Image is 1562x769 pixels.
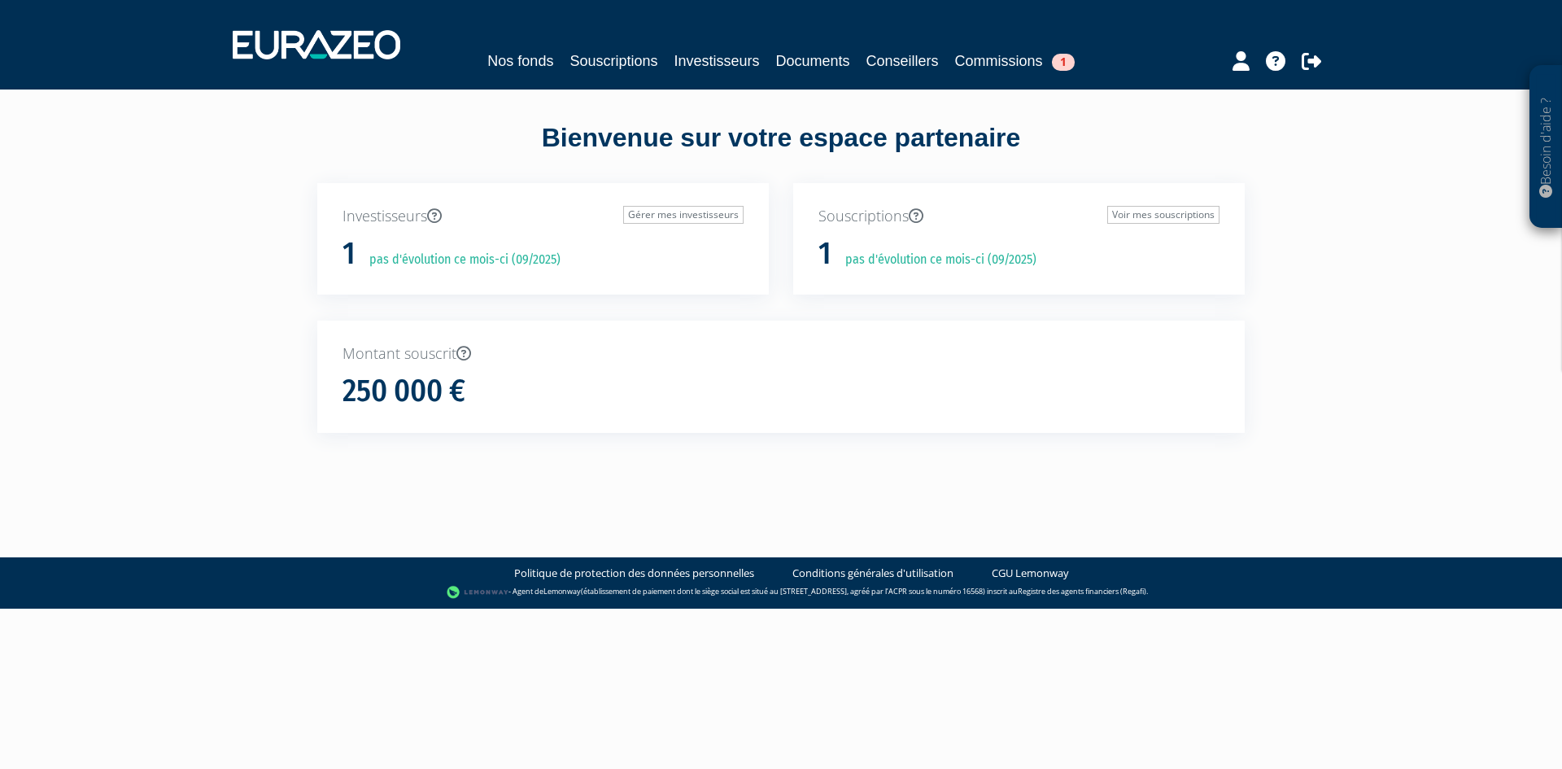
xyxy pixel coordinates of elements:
a: Documents [776,50,850,72]
a: Registre des agents financiers (Regafi) [1018,586,1146,596]
p: Montant souscrit [343,343,1219,365]
a: Lemonway [543,586,581,596]
h1: 1 [818,237,831,271]
a: Politique de protection des données personnelles [514,566,754,581]
h1: 250 000 € [343,374,465,409]
span: 1 [1052,54,1075,71]
p: Besoin d'aide ? [1537,74,1555,221]
div: - Agent de (établissement de paiement dont le siège social est situé au [STREET_ADDRESS], agréé p... [16,584,1546,601]
a: Souscriptions [569,50,657,72]
p: Souscriptions [818,206,1219,227]
h1: 1 [343,237,356,271]
a: Conditions générales d'utilisation [792,566,953,581]
p: pas d'évolution ce mois-ci (09/2025) [834,251,1036,269]
img: logo-lemonway.png [447,584,509,601]
a: Commissions1 [955,50,1075,72]
p: Investisseurs [343,206,744,227]
a: CGU Lemonway [992,566,1069,581]
a: Nos fonds [487,50,553,72]
a: Investisseurs [674,50,759,72]
a: Voir mes souscriptions [1107,206,1219,224]
p: pas d'évolution ce mois-ci (09/2025) [358,251,561,269]
a: Gérer mes investisseurs [623,206,744,224]
div: Bienvenue sur votre espace partenaire [305,120,1257,183]
a: Conseillers [866,50,939,72]
img: 1732889491-logotype_eurazeo_blanc_rvb.png [233,30,400,59]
